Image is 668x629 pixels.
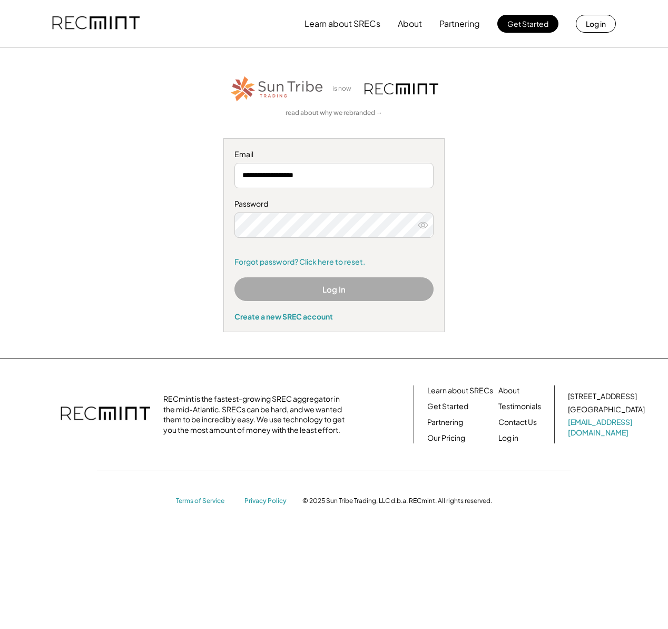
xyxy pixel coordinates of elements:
[568,391,637,402] div: [STREET_ADDRESS]
[427,433,465,443] a: Our Pricing
[439,13,480,34] button: Partnering
[576,15,616,33] button: Log in
[427,417,463,428] a: Partnering
[61,396,150,433] img: recmint-logotype%403x.png
[427,401,468,412] a: Get Started
[234,312,434,321] div: Create a new SREC account
[330,84,359,93] div: is now
[498,401,541,412] a: Testimonials
[286,109,382,118] a: read about why we rebranded →
[365,83,438,94] img: recmint-logotype%403x.png
[52,6,140,42] img: recmint-logotype%403x.png
[427,385,493,396] a: Learn about SRECs
[176,497,234,506] a: Terms of Service
[498,417,537,428] a: Contact Us
[234,199,434,209] div: Password
[568,417,647,438] a: [EMAIL_ADDRESS][DOMAIN_NAME]
[234,149,434,160] div: Email
[302,497,492,505] div: © 2025 Sun Tribe Trading, LLC d.b.a. RECmint. All rights reserved.
[230,74,325,103] img: STT_Horizontal_Logo%2B-%2BColor.png
[497,15,558,33] button: Get Started
[568,404,645,415] div: [GEOGRAPHIC_DATA]
[234,277,434,301] button: Log In
[398,13,422,34] button: About
[163,394,350,435] div: RECmint is the fastest-growing SREC aggregator in the mid-Atlantic. SRECs can be hard, and we wan...
[244,497,292,506] a: Privacy Policy
[498,385,519,396] a: About
[498,433,518,443] a: Log in
[234,257,434,267] a: Forgot password? Click here to reset.
[304,13,380,34] button: Learn about SRECs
